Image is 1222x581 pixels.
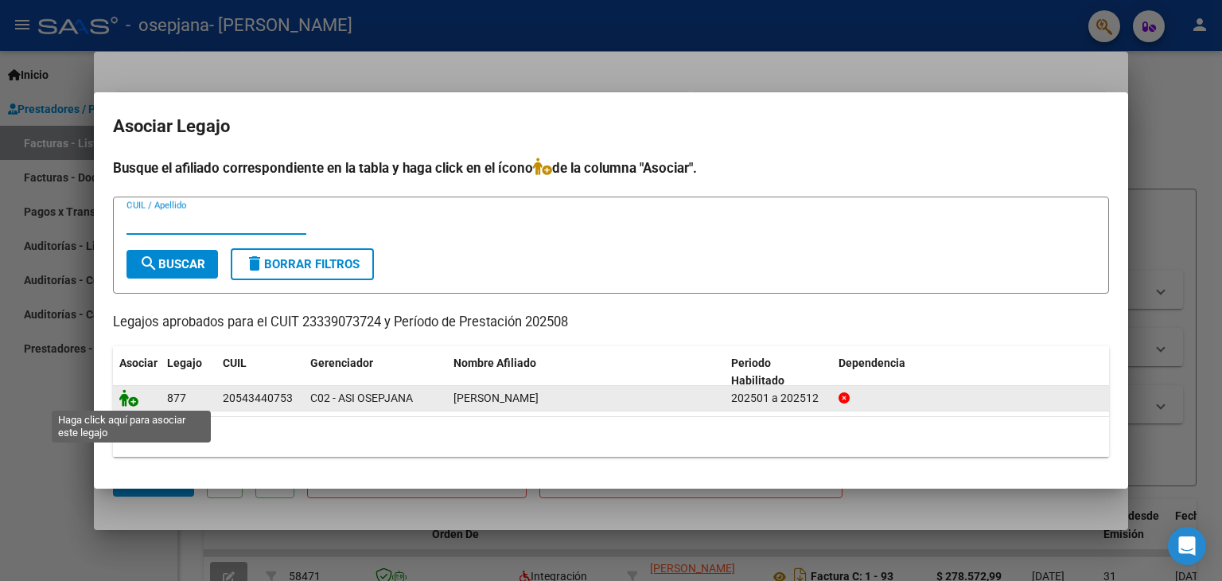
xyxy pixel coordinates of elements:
[223,389,293,407] div: 20543440753
[113,111,1109,142] h2: Asociar Legajo
[447,346,725,399] datatable-header-cell: Nombre Afiliado
[245,254,264,273] mat-icon: delete
[245,257,360,271] span: Borrar Filtros
[126,250,218,279] button: Buscar
[310,392,413,404] span: C02 - ASI OSEPJANA
[832,346,1110,399] datatable-header-cell: Dependencia
[216,346,304,399] datatable-header-cell: CUIL
[139,257,205,271] span: Buscar
[839,357,905,369] span: Dependencia
[167,357,202,369] span: Legajo
[304,346,447,399] datatable-header-cell: Gerenciador
[453,357,536,369] span: Nombre Afiliado
[725,346,832,399] datatable-header-cell: Periodo Habilitado
[113,158,1109,178] h4: Busque el afiliado correspondiente en la tabla y haga click en el ícono de la columna "Asociar".
[731,357,784,388] span: Periodo Habilitado
[1168,527,1206,565] div: Open Intercom Messenger
[731,389,826,407] div: 202501 a 202512
[310,357,373,369] span: Gerenciador
[113,313,1109,333] p: Legajos aprobados para el CUIT 23339073724 y Período de Prestación 202508
[231,248,374,280] button: Borrar Filtros
[223,357,247,369] span: CUIL
[113,417,1109,457] div: 1 registros
[167,392,186,404] span: 877
[119,357,158,369] span: Asociar
[113,346,161,399] datatable-header-cell: Asociar
[139,254,158,273] mat-icon: search
[453,392,539,404] span: DIAZ SANTINO JOEL
[161,346,216,399] datatable-header-cell: Legajo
